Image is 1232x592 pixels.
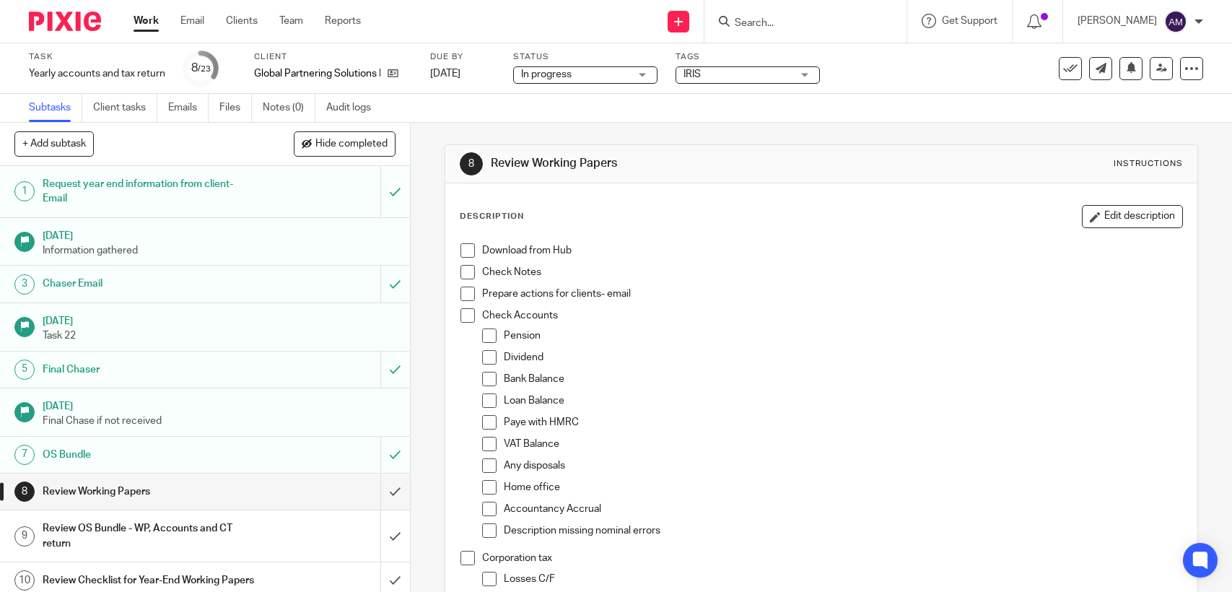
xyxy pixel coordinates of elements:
div: 10 [14,570,35,591]
button: Edit description [1082,205,1183,228]
a: Reports [325,14,361,28]
p: VAT Balance [504,437,1181,451]
a: Team [279,14,303,28]
a: Email [180,14,204,28]
p: Description missing nominal errors [504,523,1181,538]
p: Task 22 [43,328,396,343]
p: Pension [504,328,1181,343]
span: Hide completed [315,139,388,150]
p: Corporation tax [482,551,1181,565]
a: Work [134,14,159,28]
h1: OS Bundle [43,444,258,466]
a: Audit logs [326,94,382,122]
div: 8 [460,152,483,175]
p: Paye with HMRC [504,415,1181,430]
a: Clients [226,14,258,28]
p: Loan Balance [504,393,1181,408]
label: Due by [430,51,495,63]
p: Dividend [504,350,1181,365]
p: Prepare actions for clients- email [482,287,1181,301]
div: 8 [14,482,35,502]
p: Losses C/F [504,572,1181,586]
a: Emails [168,94,209,122]
div: 3 [14,274,35,295]
h1: Review Working Papers [491,156,852,171]
h1: Review OS Bundle - WP, Accounts and CT return [43,518,258,554]
h1: Review Working Papers [43,481,258,502]
button: + Add subtask [14,131,94,156]
p: Check Accounts [482,308,1181,323]
div: Instructions [1114,158,1183,170]
p: Download from Hub [482,243,1181,258]
p: Final Chase if not received [43,414,396,428]
img: Pixie [29,12,101,31]
p: Accountancy Accrual [504,502,1181,516]
p: Bank Balance [504,372,1181,386]
h1: Chaser Email [43,273,258,295]
p: Information gathered [43,243,396,258]
span: IRIS [683,69,701,79]
small: /23 [198,65,211,73]
label: Client [254,51,412,63]
h1: Request year end information from client- Email [43,173,258,210]
span: Get Support [942,16,997,26]
span: [DATE] [430,69,460,79]
p: Global Partnering Solutions Ltd [254,66,380,81]
div: 8 [191,60,211,77]
div: 5 [14,360,35,380]
h1: [DATE] [43,225,396,243]
span: In progress [521,69,572,79]
a: Client tasks [93,94,157,122]
p: [PERSON_NAME] [1078,14,1157,28]
div: Yearly accounts and tax return [29,66,165,81]
h1: Final Chaser [43,359,258,380]
a: Subtasks [29,94,82,122]
p: Home office [504,480,1181,495]
h1: Review Checklist for Year-End Working Papers [43,570,258,591]
p: Check Notes [482,265,1181,279]
button: Hide completed [294,131,396,156]
label: Task [29,51,165,63]
img: svg%3E [1164,10,1187,33]
h1: [DATE] [43,310,396,328]
p: Any disposals [504,458,1181,473]
a: Files [219,94,252,122]
div: 1 [14,181,35,201]
h1: [DATE] [43,396,396,414]
p: Description [460,211,524,222]
label: Status [513,51,657,63]
div: 7 [14,445,35,465]
label: Tags [676,51,820,63]
input: Search [733,17,863,30]
a: Notes (0) [263,94,315,122]
div: 9 [14,526,35,547]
